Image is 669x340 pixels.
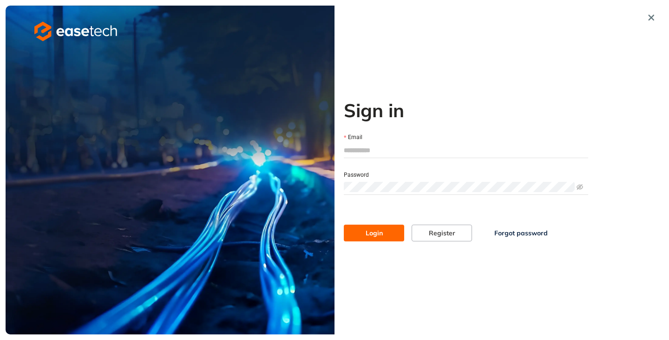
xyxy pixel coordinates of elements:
[344,171,369,180] label: Password
[344,225,404,241] button: Login
[494,228,548,238] span: Forgot password
[344,133,362,142] label: Email
[6,6,334,334] img: cover image
[429,228,455,238] span: Register
[344,182,575,192] input: Password
[366,228,383,238] span: Login
[479,225,563,241] button: Forgot password
[344,143,588,157] input: Email
[577,184,583,190] span: eye-invisible
[344,99,588,121] h2: Sign in
[412,225,472,241] button: Register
